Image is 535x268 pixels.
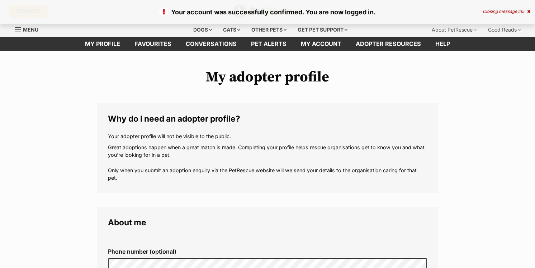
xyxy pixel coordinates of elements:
[97,69,438,85] h1: My adopter profile
[15,23,43,36] a: Menu
[427,23,482,37] div: About PetRescue
[188,23,217,37] div: Dogs
[179,37,244,51] a: conversations
[246,23,292,37] div: Other pets
[218,23,245,37] div: Cats
[293,23,352,37] div: Get pet support
[108,248,427,255] label: Phone number (optional)
[108,114,427,123] legend: Why do I need an adopter profile?
[78,37,127,51] a: My profile
[108,218,427,227] legend: About me
[108,132,427,140] p: Your adopter profile will not be visible to the public.
[294,37,349,51] a: My account
[244,37,294,51] a: Pet alerts
[428,37,457,51] a: Help
[23,27,38,33] span: Menu
[483,23,526,37] div: Good Reads
[108,144,427,182] p: Great adoptions happen when a great match is made. Completing your profile helps rescue organisat...
[349,37,428,51] a: Adopter resources
[127,37,179,51] a: Favourites
[97,103,438,193] fieldset: Why do I need an adopter profile?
